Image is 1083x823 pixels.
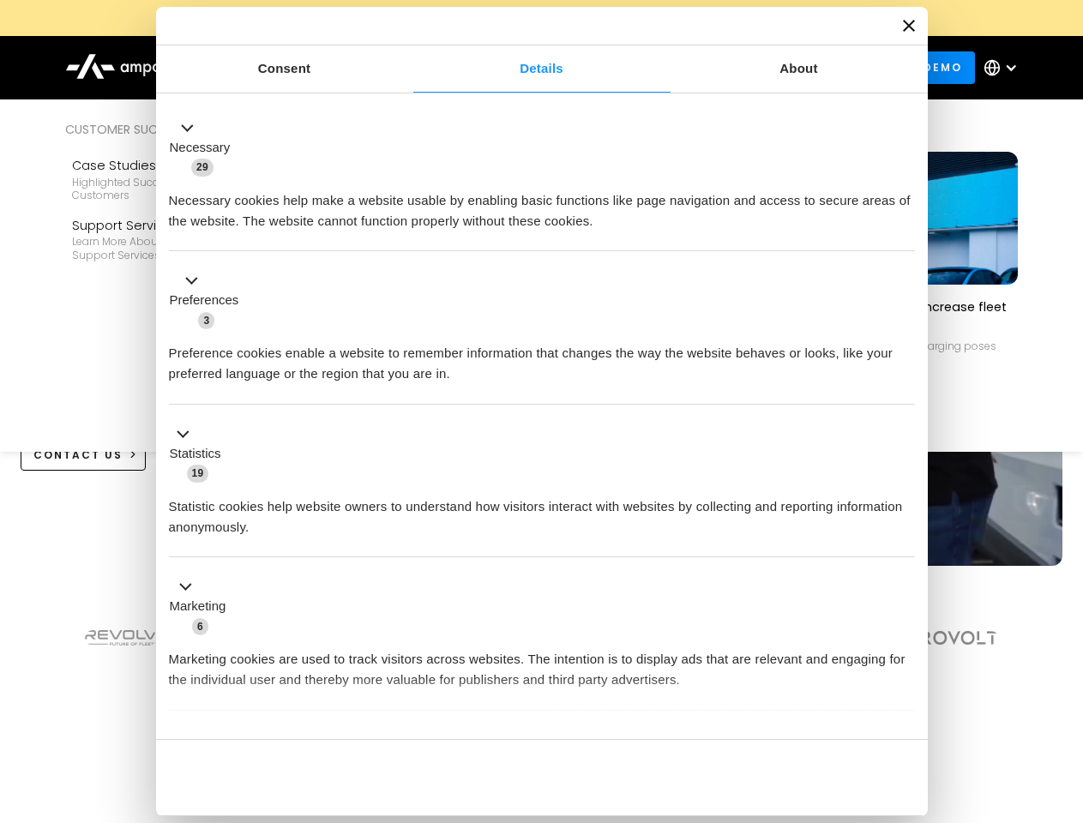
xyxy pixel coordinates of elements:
[903,20,915,32] button: Close banner
[72,235,271,261] div: Learn more about Ampcontrol’s support services
[169,636,915,690] div: Marketing cookies are used to track visitors across websites. The intention is to display ads tha...
[169,424,232,484] button: Statistics (19)
[169,330,915,384] div: Preference cookies enable a website to remember information that changes the way the website beha...
[170,138,231,158] label: Necessary
[198,312,214,329] span: 3
[65,209,278,269] a: Support ServicesLearn more about Ampcontrol’s support services
[72,216,271,235] div: Support Services
[169,577,237,637] button: Marketing (6)
[156,9,928,27] a: New Webinars: Register to Upcoming WebinarsREGISTER HERE
[671,45,928,93] a: About
[170,597,226,616] label: Marketing
[72,176,271,202] div: Highlighted success stories From Our Customers
[191,159,214,176] span: 29
[72,156,271,175] div: Case Studies
[169,271,250,331] button: Preferences (3)
[156,45,413,93] a: Consent
[170,444,221,464] label: Statistics
[169,177,915,231] div: Necessary cookies help make a website usable by enabling basic functions like page navigation and...
[187,465,209,482] span: 19
[65,120,278,139] div: Customer success
[170,291,239,310] label: Preferences
[169,117,241,177] button: Necessary (29)
[169,484,915,538] div: Statistic cookies help website owners to understand how visitors interact with websites by collec...
[413,45,671,93] a: Details
[896,631,998,645] img: Aerovolt Logo
[192,618,208,635] span: 6
[283,732,299,749] span: 3
[21,439,147,471] a: CONTACT US
[169,730,310,751] button: Unclassified (3)
[668,753,914,802] button: Okay
[33,448,123,463] div: CONTACT US
[65,149,278,209] a: Case StudiesHighlighted success stories From Our Customers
